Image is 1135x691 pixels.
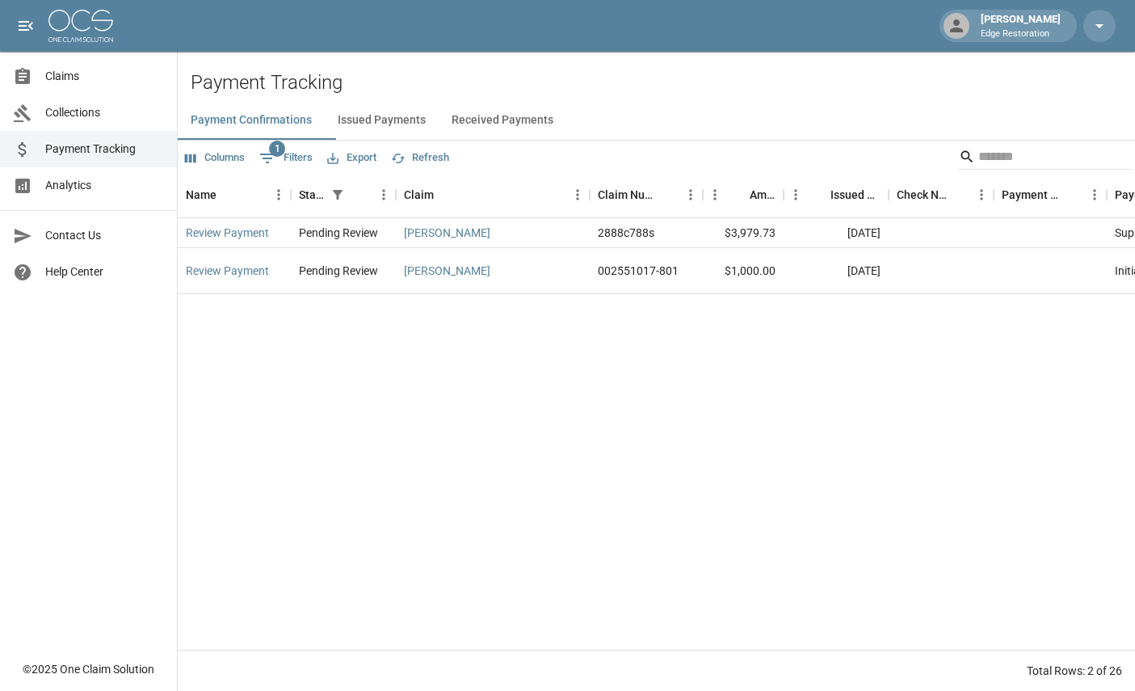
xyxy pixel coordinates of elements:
[186,225,269,241] a: Review Payment
[656,183,679,206] button: Sort
[299,172,326,217] div: Status
[598,263,679,279] div: 002551017-801
[404,225,490,241] a: [PERSON_NAME]
[48,10,113,42] img: ocs-logo-white-transparent.png
[590,172,703,217] div: Claim Number
[784,248,889,294] div: [DATE]
[784,218,889,248] div: [DATE]
[1082,183,1107,207] button: Menu
[439,101,566,140] button: Received Payments
[404,263,490,279] a: [PERSON_NAME]
[897,172,947,217] div: Check Number
[326,183,349,206] button: Show filters
[727,183,750,206] button: Sort
[372,183,396,207] button: Menu
[703,172,784,217] div: Amount
[969,183,994,207] button: Menu
[349,183,372,206] button: Sort
[178,101,325,140] button: Payment Confirmations
[45,177,164,194] span: Analytics
[255,145,317,171] button: Show filters
[784,183,808,207] button: Menu
[387,145,453,171] button: Refresh
[191,71,1135,95] h2: Payment Tracking
[291,172,396,217] div: Status
[10,10,42,42] button: open drawer
[45,263,164,280] span: Help Center
[178,172,291,217] div: Name
[750,172,776,217] div: Amount
[178,101,1135,140] div: dynamic tabs
[598,172,656,217] div: Claim Number
[323,145,380,171] button: Export
[565,183,590,207] button: Menu
[326,183,349,206] div: 1 active filter
[1002,172,1060,217] div: Payment Method
[45,141,164,158] span: Payment Tracking
[974,11,1067,40] div: [PERSON_NAME]
[45,227,164,244] span: Contact Us
[186,263,269,279] a: Review Payment
[299,225,378,241] div: Pending Review
[994,172,1107,217] div: Payment Method
[267,183,291,207] button: Menu
[396,172,590,217] div: Claim
[1027,663,1122,679] div: Total Rows: 2 of 26
[23,661,154,677] div: © 2025 One Claim Solution
[1060,183,1082,206] button: Sort
[947,183,969,206] button: Sort
[679,183,703,207] button: Menu
[434,183,456,206] button: Sort
[959,144,1132,173] div: Search
[830,172,881,217] div: Issued Date
[216,183,239,206] button: Sort
[269,141,285,157] span: 1
[404,172,434,217] div: Claim
[889,172,994,217] div: Check Number
[299,263,378,279] div: Pending Review
[784,172,889,217] div: Issued Date
[325,101,439,140] button: Issued Payments
[45,68,164,85] span: Claims
[981,27,1061,41] p: Edge Restoration
[703,218,784,248] div: $3,979.73
[45,104,164,121] span: Collections
[186,172,216,217] div: Name
[703,248,784,294] div: $1,000.00
[703,183,727,207] button: Menu
[181,145,249,171] button: Select columns
[808,183,830,206] button: Sort
[598,225,654,241] div: 2888c788s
